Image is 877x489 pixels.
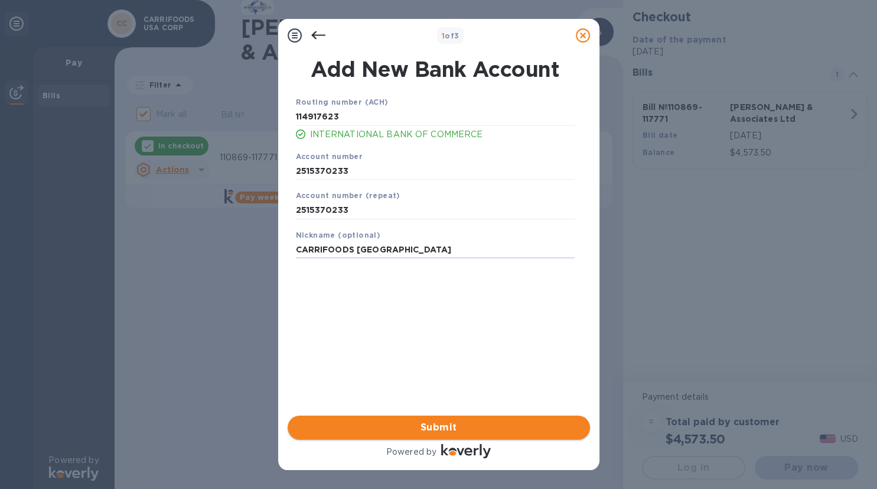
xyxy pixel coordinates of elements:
[310,128,575,141] p: INTERNATIONAL BANK OF COMMERCE
[289,57,582,82] h1: Add New Bank Account
[296,98,389,106] b: Routing number (ACH)
[296,162,575,180] input: Enter account number
[296,231,381,239] b: Nickname (optional)
[442,31,459,40] b: of 3
[296,152,363,161] b: Account number
[296,191,400,200] b: Account number (repeat)
[296,108,575,126] input: Enter routing number
[288,416,590,439] button: Submit
[441,444,491,458] img: Logo
[296,241,575,259] input: Enter nickname
[442,31,445,40] span: 1
[296,202,575,219] input: Enter account number
[297,420,581,435] span: Submit
[386,446,436,458] p: Powered by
